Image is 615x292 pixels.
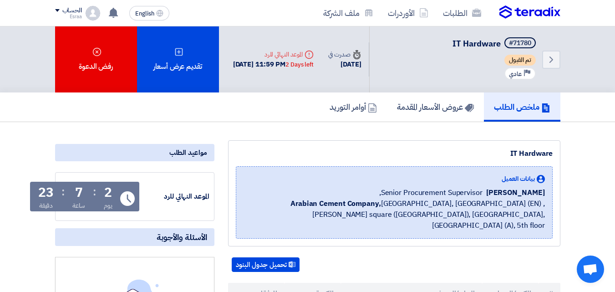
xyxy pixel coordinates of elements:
[244,198,545,231] span: [GEOGRAPHIC_DATA], [GEOGRAPHIC_DATA] (EN) ,[PERSON_NAME] square ([GEOGRAPHIC_DATA]), [GEOGRAPHIC_...
[141,191,209,202] div: الموعد النهائي للرد
[129,6,169,20] button: English
[135,10,154,17] span: English
[233,59,314,70] div: [DATE] 11:59 PM
[486,187,545,198] span: [PERSON_NAME]
[157,232,207,242] span: الأسئلة والأجوبة
[502,174,535,184] span: بيانات العميل
[509,40,531,46] div: #71780
[379,187,483,198] span: Senior Procurement Supervisor,
[233,50,314,59] div: الموعد النهائي للرد
[62,7,82,15] div: الحساب
[137,26,219,92] div: تقديم عرض أسعار
[436,2,488,24] a: الطلبات
[452,37,501,50] span: IT Hardware
[330,102,377,112] h5: أوامر التوريد
[93,184,96,200] div: :
[55,14,82,19] div: Esraa
[72,201,86,210] div: ساعة
[232,257,300,272] button: تحميل جدول البنود
[290,198,381,209] b: Arabian Cement Company,
[509,70,522,78] span: عادي
[499,5,560,19] img: Teradix logo
[61,184,65,200] div: :
[236,148,553,159] div: IT Hardware
[504,55,536,66] span: تم القبول
[320,92,387,122] a: أوامر التوريد
[39,201,53,210] div: دقيقة
[86,6,100,20] img: profile_test.png
[38,186,54,199] div: 23
[55,26,137,92] div: رفض الدعوة
[397,102,474,112] h5: عروض الأسعار المقدمة
[494,102,550,112] h5: ملخص الطلب
[381,2,436,24] a: الأوردرات
[328,59,361,70] div: [DATE]
[328,50,361,59] div: صدرت في
[316,2,381,24] a: ملف الشركة
[104,186,112,199] div: 2
[285,60,314,69] div: 2 Days left
[55,144,214,161] div: مواعيد الطلب
[484,92,560,122] a: ملخص الطلب
[104,201,112,210] div: يوم
[577,256,604,283] div: Open chat
[75,186,83,199] div: 7
[452,37,538,50] h5: IT Hardware
[387,92,484,122] a: عروض الأسعار المقدمة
